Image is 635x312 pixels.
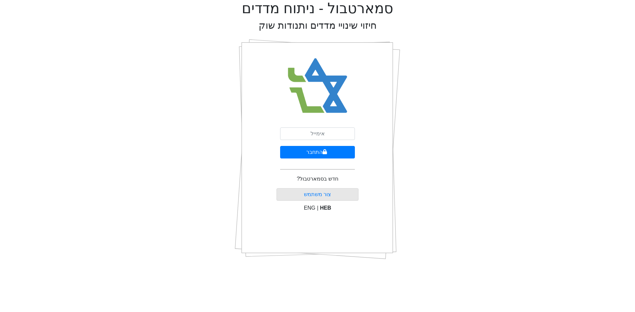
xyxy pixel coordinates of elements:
span: ENG [304,205,316,211]
button: התחבר [280,146,355,158]
span: HEB [320,205,331,211]
a: צור משתמש [304,191,331,197]
h2: חיזוי שינויי מדדים ותנודות שוק [259,20,377,31]
input: אימייל [280,127,355,140]
p: חדש בסמארטבול? [297,175,338,183]
img: Smart Bull [282,50,354,122]
button: צור משתמש [276,188,359,201]
span: | [317,205,318,211]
